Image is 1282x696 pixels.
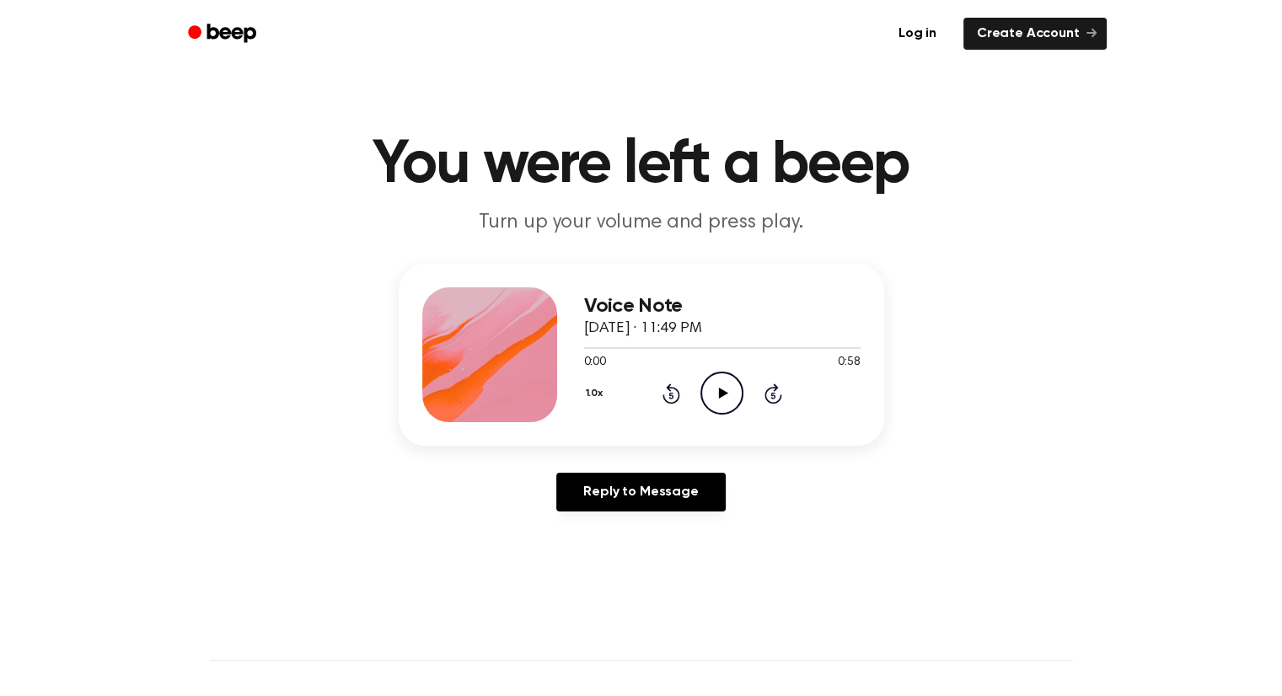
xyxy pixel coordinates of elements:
span: 0:00 [584,354,606,372]
a: Log in [882,14,953,53]
p: Turn up your volume and press play. [318,209,965,237]
span: [DATE] · 11:49 PM [584,321,702,336]
h3: Voice Note [584,295,861,318]
a: Reply to Message [556,473,725,511]
h1: You were left a beep [210,135,1073,195]
a: Create Account [963,18,1107,50]
button: 1.0x [584,379,609,408]
span: 0:58 [838,354,860,372]
a: Beep [176,18,271,51]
